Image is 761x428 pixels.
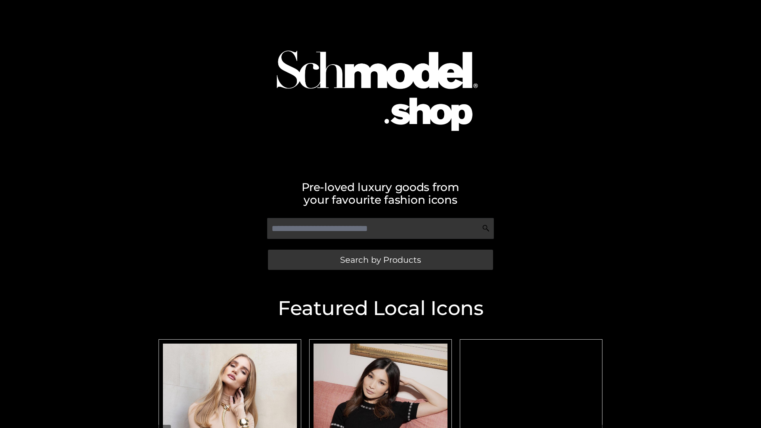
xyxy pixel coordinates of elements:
[155,298,606,318] h2: Featured Local Icons​
[155,181,606,206] h2: Pre-loved luxury goods from your favourite fashion icons
[482,224,490,232] img: Search Icon
[268,250,493,270] a: Search by Products
[340,256,421,264] span: Search by Products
